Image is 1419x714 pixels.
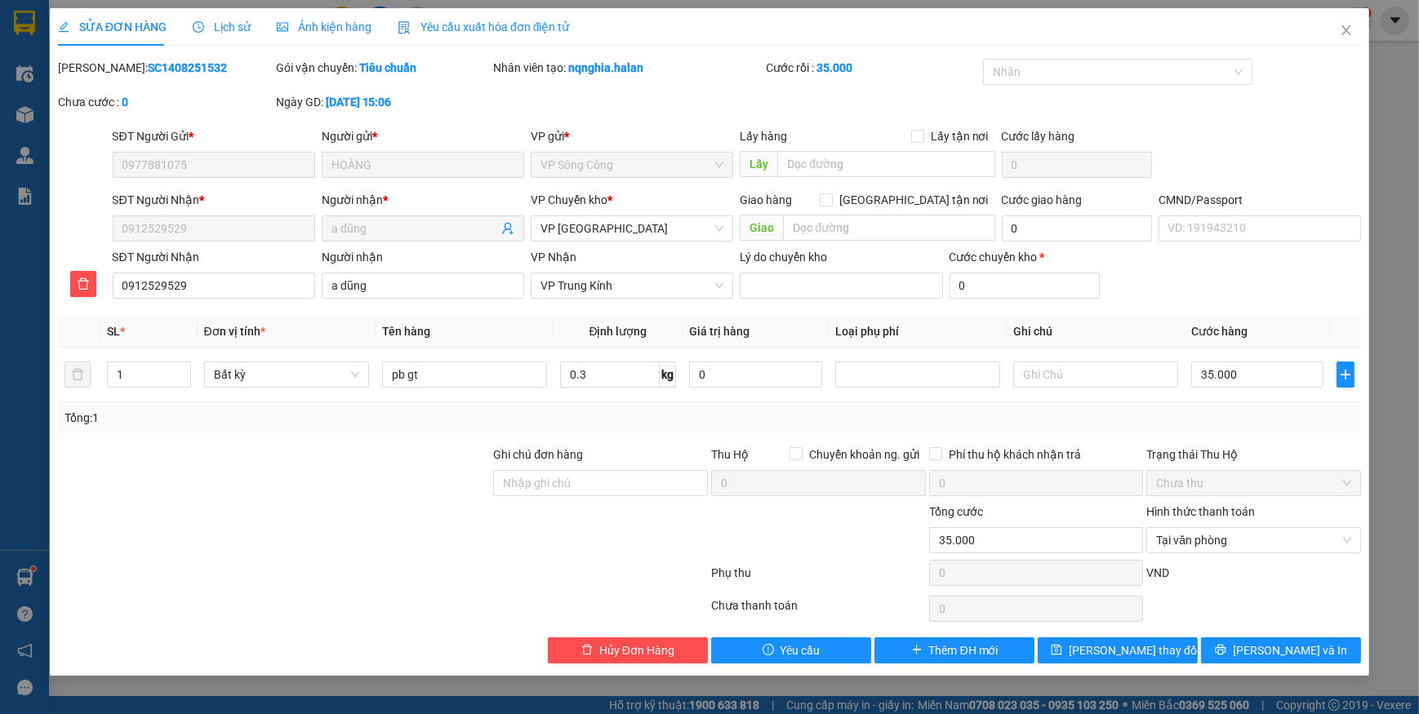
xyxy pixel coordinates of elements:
div: Trạng thái Thu Hộ [1146,446,1361,463]
span: Giao hàng [740,193,792,206]
input: Cước lấy hàng [1002,152,1152,178]
button: delete [70,271,96,297]
span: Chuyển khoản ng. gửi [803,446,926,463]
span: SỬA ĐƠN HÀNG [58,20,167,33]
span: Chưa thu [1156,471,1351,495]
img: icon [398,21,411,34]
div: Người nhận [322,191,524,209]
span: Tên hàng [382,325,430,338]
div: Chưa thanh toán [709,596,927,625]
span: VP Chuyển kho [531,193,607,206]
div: Tổng: 1 [64,409,549,427]
span: delete [71,277,96,290]
div: SĐT Người Gửi [113,127,315,145]
div: CMND/Passport [1159,191,1361,209]
span: [GEOGRAPHIC_DATA] tận nơi [833,191,995,209]
div: SĐT Người Nhận [113,191,315,209]
span: close [1340,24,1353,37]
b: 35.000 [816,61,852,74]
div: VP Nhận [531,248,733,266]
button: plusThêm ĐH mới [874,637,1034,663]
span: Đơn vị tính [204,325,265,338]
span: Cước hàng [1191,325,1248,338]
span: printer [1215,644,1226,657]
span: kg [660,361,676,388]
span: delete [581,644,593,657]
span: Lấy hàng [740,130,787,143]
label: Hình thức thanh toán [1146,505,1255,518]
div: VP gửi [531,127,733,145]
span: Phí thu hộ khách nhận trả [942,446,1088,463]
div: Lý do chuyển kho [740,248,942,266]
span: VP Yên Bình [540,216,723,241]
th: Loại phụ phí [829,316,1007,348]
button: deleteHủy Đơn Hàng [548,637,708,663]
span: Giá trị hàng [689,325,750,338]
label: Cước giao hàng [1002,193,1083,206]
div: Cước chuyển kho [950,248,1100,266]
button: delete [64,361,91,388]
div: SĐT Người Nhận [113,248,315,266]
input: Ghi chú đơn hàng [493,470,708,496]
span: Định lượng [589,325,647,338]
button: plus [1337,361,1354,388]
span: exclamation-circle [763,644,774,657]
button: exclamation-circleYêu cầu [711,637,871,663]
span: VND [1146,566,1169,579]
button: Close [1323,8,1369,54]
span: Thu Hộ [711,448,749,461]
span: save [1051,644,1062,657]
span: Giao [740,215,783,241]
div: Phụ thu [709,564,927,592]
span: [PERSON_NAME] và In [1233,641,1347,659]
div: Ngày GD: [276,93,491,111]
span: edit [58,21,69,33]
span: Tại văn phòng [1156,528,1351,552]
input: VD: Bàn, Ghế [382,361,547,388]
span: Lịch sử [193,20,251,33]
span: Thêm ĐH mới [929,641,999,659]
span: Bất kỳ [214,362,359,387]
span: Lấy [740,151,777,177]
div: Cước rồi : [766,59,981,77]
input: Ghi Chú [1013,361,1178,388]
span: SL [107,325,120,338]
span: plus [911,644,923,657]
input: Dọc đường [783,215,994,241]
button: save[PERSON_NAME] thay đổi [1038,637,1198,663]
b: nqnghia.halan [568,61,643,74]
span: picture [277,21,288,33]
th: Ghi chú [1007,316,1185,348]
span: Yêu cầu [781,641,821,659]
span: user-add [501,222,514,235]
label: Cước lấy hàng [1002,130,1075,143]
span: [PERSON_NAME] thay đổi [1069,641,1199,659]
div: [PERSON_NAME]: [58,59,273,77]
span: Yêu cầu xuất hóa đơn điện tử [398,20,570,33]
div: Nhân viên tạo: [493,59,762,77]
div: Người gửi [322,127,524,145]
b: Tiêu chuẩn [359,61,417,74]
span: clock-circle [193,21,204,33]
span: VP Trung Kính [540,273,723,298]
input: Cước giao hàng [1002,215,1152,242]
span: VP Sông Công [540,153,723,177]
b: SC1408251532 [148,61,227,74]
span: Hủy Đơn Hàng [599,641,674,659]
div: Chưa cước : [58,93,273,111]
span: Lấy tận nơi [924,127,995,145]
span: plus [1337,368,1354,381]
span: Ảnh kiện hàng [277,20,371,33]
div: Gói vận chuyển: [276,59,491,77]
input: Dọc đường [777,151,994,177]
b: [DATE] 15:06 [326,95,392,109]
label: Ghi chú đơn hàng [493,448,583,461]
span: Tổng cước [929,505,983,518]
button: printer[PERSON_NAME] và In [1201,637,1361,663]
b: 0 [122,95,128,109]
div: Người nhận [322,248,524,266]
